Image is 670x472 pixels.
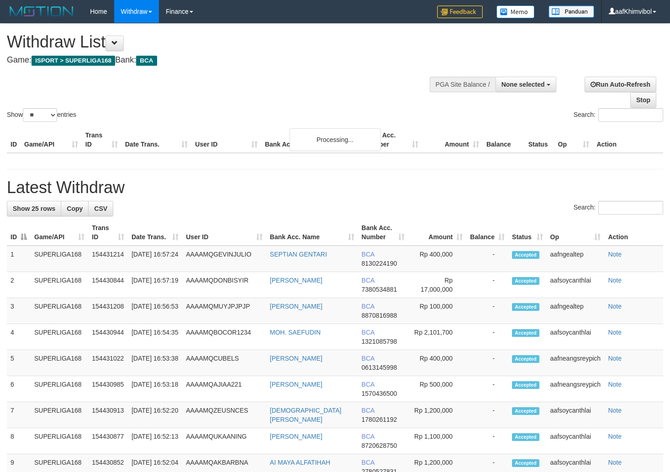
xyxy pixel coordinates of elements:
[362,312,397,319] span: Copy 8870816988 to clipboard
[13,205,55,212] span: Show 25 rows
[128,428,182,454] td: [DATE] 16:52:13
[31,298,88,324] td: SUPERLIGA168
[128,402,182,428] td: [DATE] 16:52:20
[496,5,535,18] img: Button%20Memo.svg
[362,433,375,440] span: BCA
[67,205,83,212] span: Copy
[512,355,539,363] span: Accepted
[554,127,593,153] th: Op
[270,381,322,388] a: [PERSON_NAME]
[182,298,266,324] td: AAAAMQMUYJPJPJP
[362,303,375,310] span: BCA
[466,220,508,246] th: Balance: activate to sort column ascending
[7,5,76,18] img: MOTION_logo.png
[608,251,622,258] a: Note
[31,220,88,246] th: Game/API: activate to sort column ascending
[362,329,375,336] span: BCA
[7,272,31,298] td: 2
[362,251,375,258] span: BCA
[547,402,605,428] td: aafsoycanthlai
[128,298,182,324] td: [DATE] 16:56:53
[88,324,128,350] td: 154430944
[88,428,128,454] td: 154430877
[466,350,508,376] td: -
[182,428,266,454] td: AAAAMQUKAANING
[7,56,438,65] h4: Game: Bank:
[422,127,483,153] th: Amount
[362,355,375,362] span: BCA
[362,381,375,388] span: BCA
[191,127,261,153] th: User ID
[547,298,605,324] td: aafngealtep
[182,402,266,428] td: AAAAMQZEUSNCES
[408,350,466,376] td: Rp 400,000
[362,286,397,293] span: Copy 7380534881 to clipboard
[270,277,322,284] a: [PERSON_NAME]
[182,350,266,376] td: AAAAMQCUBELS
[466,324,508,350] td: -
[547,246,605,272] td: aafngealtep
[466,428,508,454] td: -
[31,376,88,402] td: SUPERLIGA168
[598,108,663,122] input: Search:
[512,251,539,259] span: Accepted
[31,402,88,428] td: SUPERLIGA168
[574,108,663,122] label: Search:
[408,272,466,298] td: Rp 17,000,000
[270,251,327,258] a: SEPTIAN GENTARI
[608,407,622,414] a: Note
[512,459,539,467] span: Accepted
[593,127,663,153] th: Action
[525,127,554,153] th: Status
[88,376,128,402] td: 154430985
[31,246,88,272] td: SUPERLIGA168
[362,407,375,414] span: BCA
[362,364,397,371] span: Copy 0613145998 to clipboard
[128,220,182,246] th: Date Trans.: activate to sort column ascending
[7,298,31,324] td: 3
[182,246,266,272] td: AAAAMQGEVINJULIO
[88,220,128,246] th: Trans ID: activate to sort column ascending
[7,33,438,51] h1: Withdraw List
[408,376,466,402] td: Rp 500,000
[508,220,547,246] th: Status: activate to sort column ascending
[362,442,397,449] span: Copy 8720628750 to clipboard
[266,220,358,246] th: Bank Acc. Name: activate to sort column ascending
[408,402,466,428] td: Rp 1,200,000
[88,402,128,428] td: 154430913
[408,428,466,454] td: Rp 1,100,000
[7,428,31,454] td: 8
[608,381,622,388] a: Note
[88,350,128,376] td: 154431022
[608,303,622,310] a: Note
[547,324,605,350] td: aafsoycanthlai
[128,272,182,298] td: [DATE] 16:57:19
[512,329,539,337] span: Accepted
[604,220,663,246] th: Action
[608,355,622,362] a: Note
[362,416,397,423] span: Copy 1780261192 to clipboard
[362,390,397,397] span: Copy 1570436500 to clipboard
[358,220,408,246] th: Bank Acc. Number: activate to sort column ascending
[547,428,605,454] td: aafsoycanthlai
[31,324,88,350] td: SUPERLIGA168
[430,77,496,92] div: PGA Site Balance /
[61,201,89,216] a: Copy
[31,428,88,454] td: SUPERLIGA168
[7,350,31,376] td: 5
[408,324,466,350] td: Rp 2,101,700
[88,298,128,324] td: 154431208
[7,324,31,350] td: 4
[608,459,622,466] a: Note
[512,433,539,441] span: Accepted
[362,459,375,466] span: BCA
[547,220,605,246] th: Op: activate to sort column ascending
[128,350,182,376] td: [DATE] 16:53:38
[182,376,266,402] td: AAAAMQAJIAA221
[136,56,157,66] span: BCA
[408,246,466,272] td: Rp 400,000
[361,127,422,153] th: Bank Acc. Number
[88,272,128,298] td: 154430844
[608,277,622,284] a: Note
[598,201,663,215] input: Search:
